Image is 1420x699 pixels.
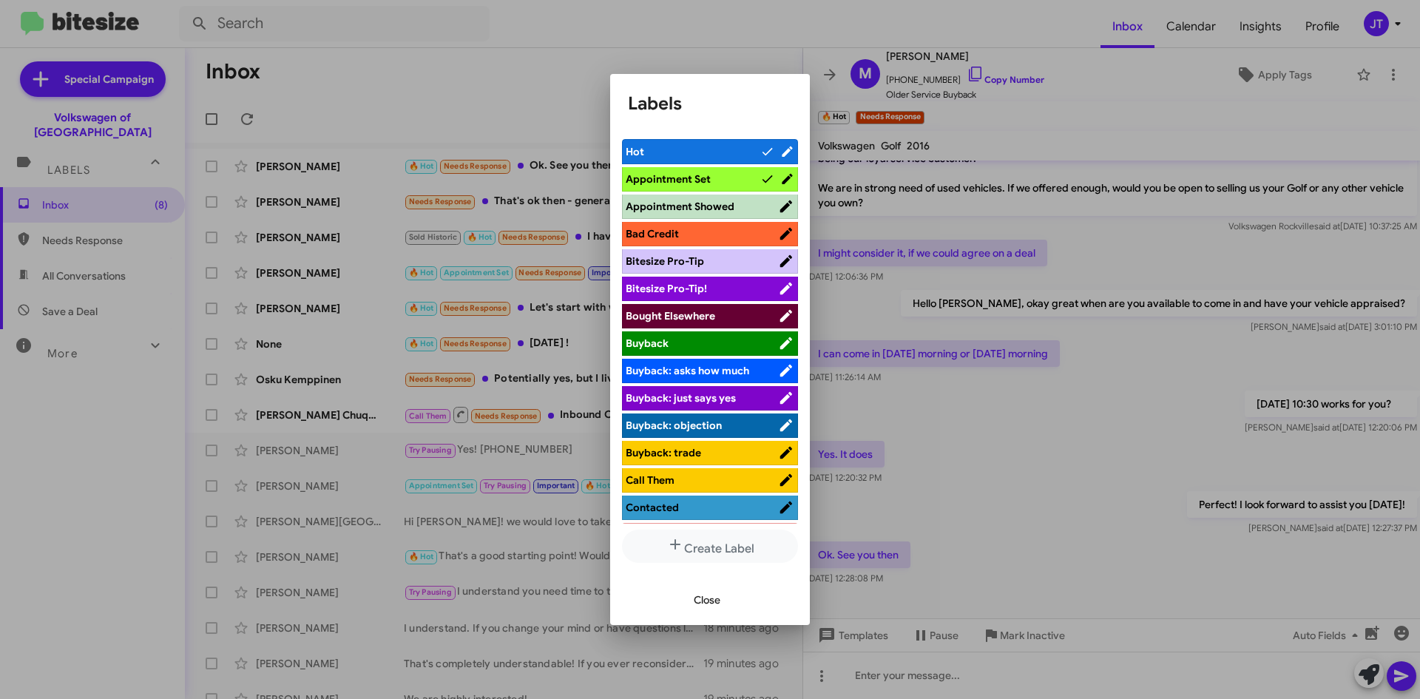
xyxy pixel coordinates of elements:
[626,391,736,405] span: Buyback: just says yes
[626,364,749,377] span: Buyback: asks how much
[682,587,732,613] button: Close
[626,282,707,295] span: Bitesize Pro-Tip!
[626,446,701,459] span: Buyback: trade
[626,227,679,240] span: Bad Credit
[626,337,669,350] span: Buyback
[626,501,679,514] span: Contacted
[626,145,644,158] span: Hot
[626,172,711,186] span: Appointment Set
[626,200,734,213] span: Appointment Showed
[626,309,715,323] span: Bought Elsewhere
[626,419,722,432] span: Buyback: objection
[626,473,674,487] span: Call Them
[628,92,792,115] h1: Labels
[626,254,704,268] span: Bitesize Pro-Tip
[622,530,798,563] button: Create Label
[694,587,720,613] span: Close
